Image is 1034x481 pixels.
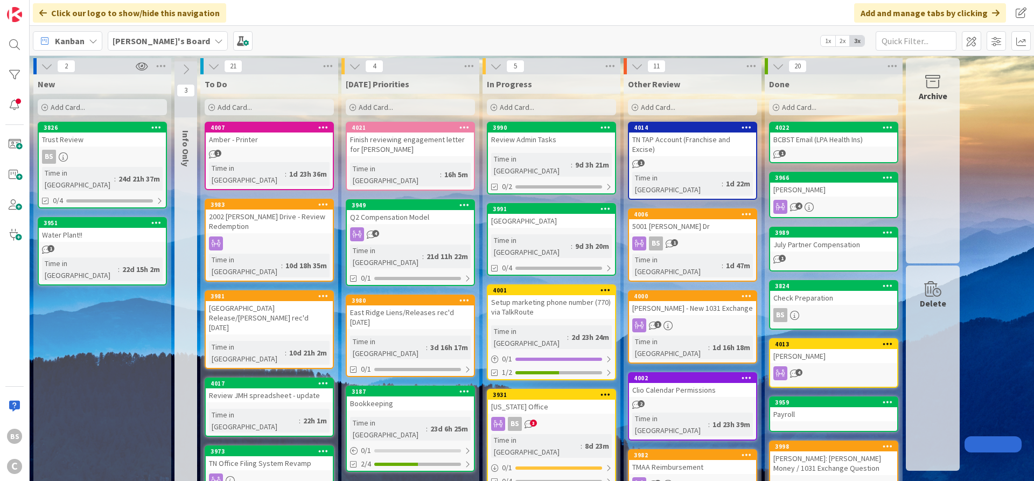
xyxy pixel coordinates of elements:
[629,450,756,460] div: 3982
[350,336,426,359] div: Time in [GEOGRAPHIC_DATA]
[488,417,615,431] div: BS
[211,448,333,455] div: 3973
[347,200,474,210] div: 3949
[39,218,166,228] div: 3951
[628,208,757,282] a: 40065001 [PERSON_NAME] DrBSTime in [GEOGRAPHIC_DATA]:1d 47m
[708,341,710,353] span: :
[120,263,163,275] div: 22d 15h 2m
[347,444,474,457] div: 0/1
[770,123,897,133] div: 4022
[346,199,475,286] a: 3949Q2 Compensation ModelTime in [GEOGRAPHIC_DATA]:21d 11h 22m0/1
[39,123,166,147] div: 3826Trust Review
[206,456,333,470] div: TN Office Filing System Revamp
[770,281,897,305] div: 3824Check Preparation
[629,133,756,156] div: TN TAP Account (Franchise and Excise)
[628,122,757,200] a: 4014TN TAP Account (Franchise and Excise)Time in [GEOGRAPHIC_DATA]:1d 22m
[567,331,569,343] span: :
[38,122,167,208] a: 3826Trust ReviewBSTime in [GEOGRAPHIC_DATA]:24d 21h 37m0/4
[770,281,897,291] div: 3824
[854,3,1006,23] div: Add and manage tabs by clicking
[38,79,55,89] span: New
[487,284,616,380] a: 4001Setup marketing phone number (770) via TalkRouteTime in [GEOGRAPHIC_DATA]:2d 23h 24m0/11/2
[572,159,612,171] div: 9d 3h 21m
[628,79,680,89] span: Other Review
[629,460,756,474] div: TMAA Reimbursement
[118,263,120,275] span: :
[47,245,54,252] span: 1
[770,442,897,451] div: 3998
[629,219,756,233] div: 5001 [PERSON_NAME] Dr
[285,347,287,359] span: :
[218,102,252,112] span: Add Card...
[769,79,790,89] span: Done
[502,353,512,365] span: 0 / 1
[352,201,474,209] div: 3949
[211,124,333,131] div: 4007
[205,79,227,89] span: To Do
[770,339,897,349] div: 4013
[361,458,371,470] span: 2/4
[722,260,723,271] span: :
[488,400,615,414] div: [US_STATE] Office
[224,60,242,73] span: 21
[488,390,615,400] div: 3931
[488,461,615,475] div: 0/1
[38,217,167,285] a: 3951Water Plant!!Time in [GEOGRAPHIC_DATA]:22d 15h 2m
[493,124,615,131] div: 3990
[710,341,753,353] div: 1d 16h 18m
[346,386,475,472] a: 3187BookkeepingTime in [GEOGRAPHIC_DATA]:23d 6h 25m0/12/4
[347,200,474,224] div: 3949Q2 Compensation Model
[299,415,301,427] span: :
[769,280,898,330] a: 3824Check PreparationBS
[39,150,166,164] div: BS
[440,169,442,180] span: :
[920,297,946,310] div: Delete
[488,204,615,214] div: 3991
[821,36,835,46] span: 1x
[206,200,333,233] div: 39832002 [PERSON_NAME] Drive - Review Redemption
[502,462,512,473] span: 0 / 1
[850,36,864,46] span: 3x
[44,124,166,131] div: 3826
[770,173,897,183] div: 3966
[770,308,897,322] div: BS
[629,373,756,383] div: 4002
[426,341,428,353] span: :
[488,285,615,295] div: 4001
[502,262,512,274] span: 0/4
[502,367,512,378] span: 1/2
[205,378,334,437] a: 4017Review JMH spreadsheet - updateTime in [GEOGRAPHIC_DATA]:22h 1m
[7,429,22,444] div: BS
[361,364,371,375] span: 0/1
[770,407,897,421] div: Payroll
[347,133,474,156] div: Finish reviewing engagement letter for [PERSON_NAME]
[7,7,22,22] img: Visit kanbanzone.com
[206,291,333,301] div: 3981
[180,130,191,166] span: Info Only
[508,417,522,431] div: BS
[493,205,615,213] div: 3991
[209,341,285,365] div: Time in [GEOGRAPHIC_DATA]
[361,273,371,284] span: 0/1
[347,123,474,133] div: 4021
[488,285,615,319] div: 4001Setup marketing phone number (770) via TalkRoute
[779,255,786,262] span: 1
[629,123,756,156] div: 4014TN TAP Account (Franchise and Excise)
[634,374,756,382] div: 4002
[283,260,330,271] div: 10d 18h 35m
[206,210,333,233] div: 2002 [PERSON_NAME] Drive - Review Redemption
[206,388,333,402] div: Review JMH spreadsheet - update
[493,287,615,294] div: 4001
[775,124,897,131] div: 4022
[491,325,567,349] div: Time in [GEOGRAPHIC_DATA]
[42,150,56,164] div: BS
[39,123,166,133] div: 3826
[634,292,756,300] div: 4000
[770,183,897,197] div: [PERSON_NAME]
[428,423,471,435] div: 23d 6h 25m
[57,60,75,73] span: 2
[788,60,807,73] span: 20
[769,122,898,163] a: 4022BCBST Email (LPA Health Ins)
[775,229,897,236] div: 3989
[770,123,897,147] div: 4022BCBST Email (LPA Health Ins)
